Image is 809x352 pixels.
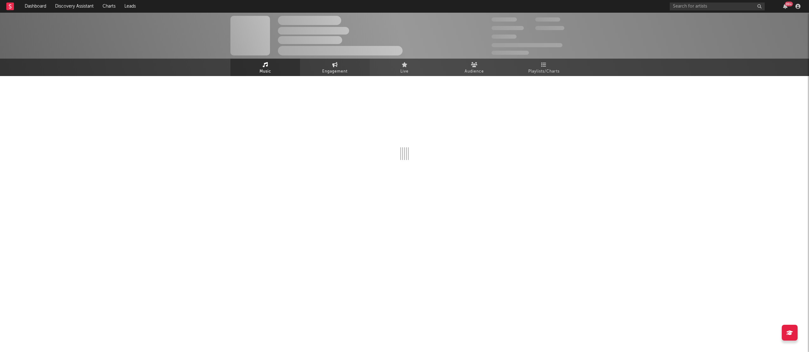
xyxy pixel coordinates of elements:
a: Playlists/Charts [509,59,579,76]
a: Engagement [300,59,370,76]
input: Search for artists [670,3,765,10]
span: 1,000,000 [535,26,564,30]
span: Engagement [322,68,348,75]
span: 100,000 [492,35,517,39]
div: 99 + [785,2,793,6]
span: Audience [465,68,484,75]
a: Live [370,59,439,76]
span: Playlists/Charts [528,68,560,75]
a: Music [230,59,300,76]
span: 100,000 [535,17,560,22]
span: 50,000,000 [492,26,524,30]
span: Live [400,68,409,75]
a: Audience [439,59,509,76]
span: 300,000 [492,17,517,22]
span: 50,000,000 Monthly Listeners [492,43,562,47]
span: Music [260,68,271,75]
span: Jump Score: 85.0 [492,51,529,55]
button: 99+ [783,4,787,9]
